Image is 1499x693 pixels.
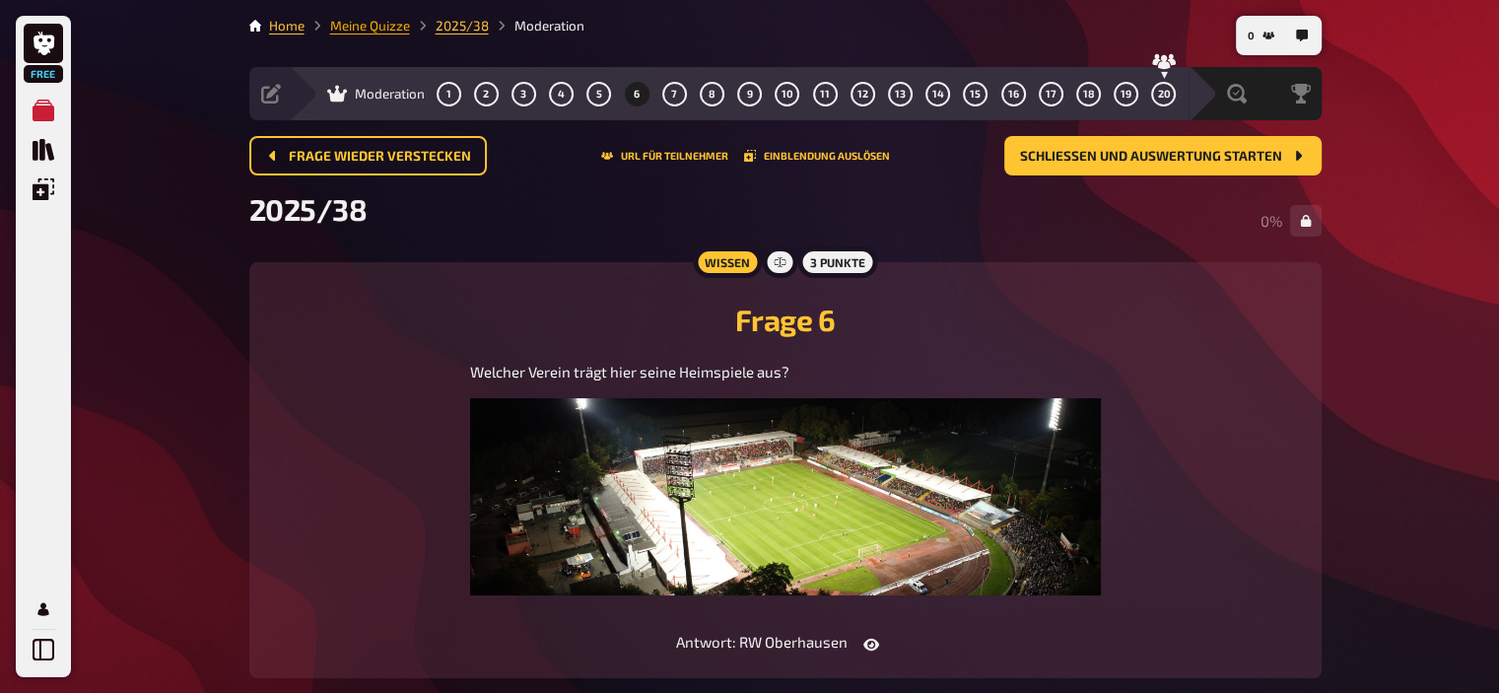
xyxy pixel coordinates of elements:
div: Wissen [693,246,762,278]
button: 16 [997,78,1029,109]
button: 7 [658,78,690,109]
div: Antwort : [273,633,1298,654]
button: 1 [433,78,464,109]
span: 17 [1046,89,1056,100]
span: Frage wieder verstecken [289,150,471,164]
li: Moderation [489,16,584,35]
span: 3 [520,89,526,100]
button: 20 [1148,78,1180,109]
span: 15 [970,89,981,100]
span: 20 [1157,89,1170,100]
span: 2 [483,89,489,100]
button: 11 [809,78,841,109]
a: Home [269,18,305,34]
button: 5 [583,78,615,109]
span: Schließen und Auswertung starten [1020,150,1282,164]
a: Quiz Sammlung [24,130,63,170]
a: Einblendungen [24,170,63,209]
span: 14 [932,89,944,100]
div: 3 Punkte [798,246,877,278]
button: 9 [734,78,766,109]
button: 14 [922,78,954,109]
li: Meine Quizze [305,16,410,35]
span: 9 [747,89,753,100]
li: 2025/38 [410,16,489,35]
button: 15 [960,78,991,109]
li: Home [269,16,305,35]
span: 1 [446,89,451,100]
span: 16 [1008,89,1019,100]
span: RW Oberhausen [739,633,848,651]
span: 0 % [1261,212,1282,230]
button: 10 [772,78,803,109]
span: 13 [895,89,906,100]
button: 6 [621,78,652,109]
button: 17 [1035,78,1066,109]
span: 4 [558,89,565,100]
button: 8 [696,78,727,109]
span: 10 [782,89,793,100]
span: 12 [857,89,868,100]
span: Moderation [355,86,425,102]
button: 13 [884,78,916,109]
span: Welcher Verein trägt hier seine Heimspiele aus? [470,363,789,381]
a: Meine Quizze [330,18,410,34]
span: 11 [820,89,830,100]
button: 12 [847,78,878,109]
span: 18 [1082,89,1094,100]
span: Free [26,68,61,80]
button: 18 [1072,78,1104,109]
h2: Frage 6 [273,302,1298,337]
span: 5 [596,89,602,100]
img: image [470,398,1101,595]
span: 7 [671,89,677,100]
button: 19 [1111,78,1142,109]
span: 8 [709,89,715,100]
button: 0 [1240,20,1282,51]
span: 6 [634,89,640,100]
a: Mein Konto [24,589,63,629]
span: 0 [1248,31,1255,41]
button: Frage wieder verstecken [249,136,487,175]
span: 2025/38 [249,191,368,227]
button: 2 [470,78,502,109]
button: 4 [546,78,578,109]
button: 3 [508,78,539,109]
a: 2025/38 [436,18,489,34]
button: Einblendung auslösen [744,150,890,162]
button: URL für Teilnehmer [601,150,728,162]
a: Meine Quizze [24,91,63,130]
button: Schließen und Auswertung starten [1004,136,1322,175]
span: 19 [1121,89,1131,100]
